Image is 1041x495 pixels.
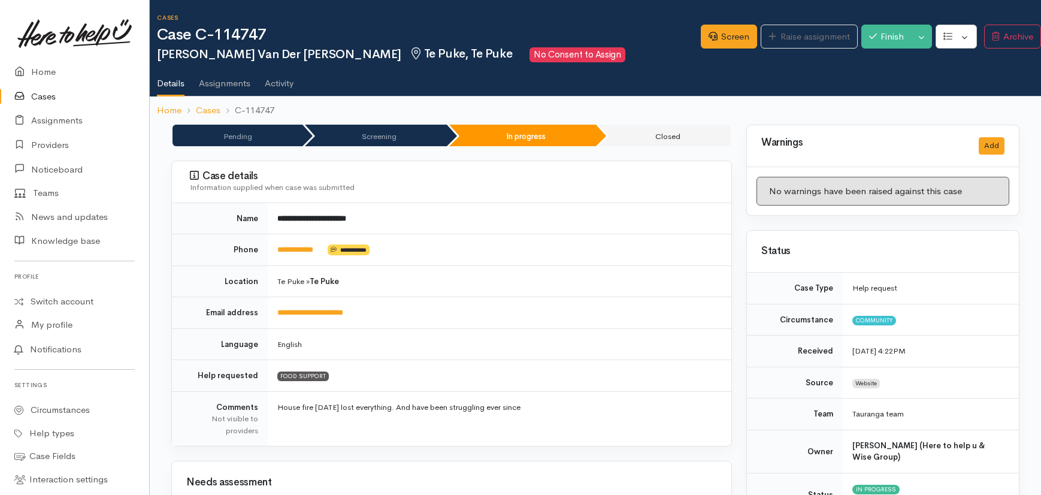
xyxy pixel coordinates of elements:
[852,346,906,356] time: [DATE] 4:22PM
[747,430,843,473] td: Owner
[408,46,512,61] span: Te Puke, Te Puke
[190,170,717,182] h3: Case details
[277,372,329,381] span: FOOD SUPPORT
[852,409,904,419] span: Tauranga team
[157,14,701,21] h6: Cases
[756,177,1009,206] div: No warnings have been raised against this case
[852,316,896,325] span: Community
[186,477,717,488] h3: Needs assessment
[268,328,731,360] td: English
[277,276,339,286] span: Te Puke »
[761,137,964,149] h3: Warnings
[157,104,181,117] a: Home
[852,485,900,494] span: In progress
[157,62,184,97] a: Details
[172,328,268,360] td: Language
[310,276,339,286] b: Te Puke
[861,25,912,49] button: Finish
[186,413,258,436] div: Not visible to providers
[852,440,985,463] b: [PERSON_NAME] (Here to help u & Wise Group)
[747,399,843,430] td: Team
[761,246,1004,257] h3: Status
[598,125,731,146] li: Closed
[449,125,596,146] li: In progress
[747,273,843,304] td: Case Type
[843,273,1019,304] td: Help request
[150,96,1041,125] nav: breadcrumb
[157,47,701,62] h2: [PERSON_NAME] Van Der [PERSON_NAME]
[14,268,135,285] h6: Profile
[172,265,268,297] td: Location
[172,391,268,446] td: Comments
[268,391,731,446] td: House fire [DATE] lost everything. And have been struggling ever since
[761,25,857,49] a: Raise assignment
[529,47,625,62] span: No Consent to Assign
[199,62,250,96] a: Assignments
[984,25,1041,49] button: Archive
[190,182,717,194] div: Information supplied when case was submitted
[220,104,274,117] li: C-114747
[747,367,843,399] td: Source
[701,25,757,49] a: Screen
[979,137,1004,155] button: Add
[14,377,135,393] h6: Settings
[852,379,880,388] span: Website
[173,125,302,146] li: Pending
[265,62,293,96] a: Activity
[747,336,843,367] td: Received
[196,104,220,117] a: Cases
[157,26,701,44] h1: Case C-114747
[172,360,268,392] td: Help requested
[305,125,447,146] li: Screening
[747,304,843,336] td: Circumstance
[172,203,268,234] td: Name
[172,234,268,266] td: Phone
[172,297,268,329] td: Email address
